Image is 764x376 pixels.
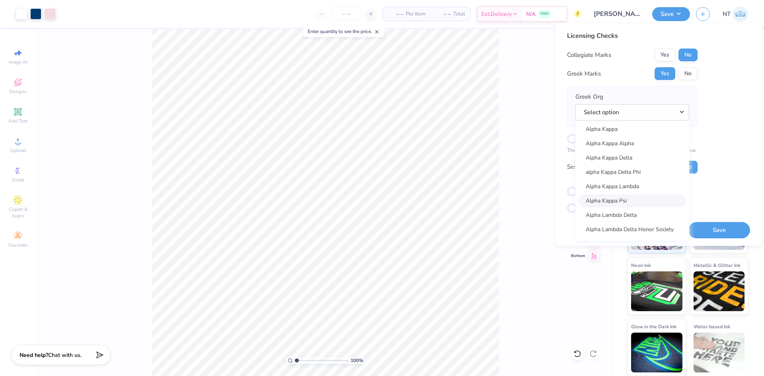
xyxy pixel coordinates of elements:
[575,121,689,241] div: Select option
[303,26,384,37] div: Enter quantity to see the price.
[481,10,512,18] span: Est. Delivery
[579,123,686,136] a: Alpha Kappa
[579,223,686,236] a: Alpha Lambda Delta Honor Society
[567,162,625,171] div: Send a Copy to Client
[9,88,27,95] span: Designs
[655,67,675,80] button: Yes
[351,357,363,364] span: 100 %
[48,351,82,359] span: Chat with us.
[453,10,465,18] span: Total
[688,222,750,238] button: Save
[579,180,686,193] a: Alpha Kappa Lambda
[694,333,745,372] img: Water based Ink
[678,49,698,61] button: No
[571,253,585,259] span: Bottom
[575,104,689,121] button: Select option
[694,261,741,269] span: Metallic & Glitter Ink
[723,10,731,19] span: NT
[8,118,27,124] span: Add Text
[9,59,27,65] span: Image AI
[567,51,611,60] div: Collegiate Marks
[723,6,748,22] a: NT
[631,261,651,269] span: Neon Ink
[567,31,698,41] div: Licensing Checks
[567,69,601,78] div: Greek Marks
[526,10,536,18] span: N/A
[12,177,24,183] span: Greek
[631,322,676,331] span: Glow in the Dark Ink
[435,10,451,18] span: – –
[406,10,425,18] span: Per Item
[655,49,675,61] button: Yes
[631,271,682,311] img: Neon Ink
[579,208,686,222] a: Alpha Lambda Delta
[4,206,32,219] span: Clipart & logos
[733,6,748,22] img: Nestor Talens
[575,92,603,101] label: Greek Org
[19,351,48,359] strong: Need help?
[694,271,745,311] img: Metallic & Glitter Ink
[10,147,26,154] span: Upload
[579,194,686,207] a: Alpha Kappa Psi
[579,237,686,250] a: Alpha Nu Omega
[652,7,690,21] button: Save
[631,333,682,372] img: Glow in the Dark Ink
[694,322,730,331] span: Water based Ink
[579,137,686,150] a: Alpha Kappa Alpha
[331,7,362,21] input: – –
[8,242,27,248] span: Decorate
[567,147,698,155] p: The changes are too minor to warrant an Affinity review.
[388,10,403,18] span: – –
[540,11,549,17] span: FREE
[588,6,646,22] input: Untitled Design
[579,166,686,179] a: alpha Kappa Delta Phi
[579,151,686,164] a: Alpha Kappa Delta
[678,67,698,80] button: No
